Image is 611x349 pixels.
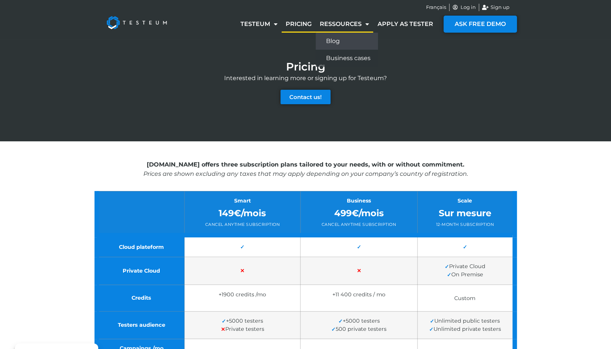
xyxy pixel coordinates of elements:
[429,326,501,332] span: Unlimited private testers
[331,326,386,332] span: 500 private testers
[97,257,185,285] td: Private Cloud
[190,300,295,305] span: No expiration*
[219,291,266,298] span: +1900 credits /mo
[463,244,467,250] span: ✓
[423,197,507,205] div: Scale
[373,16,437,33] a: Apply as tester
[306,300,411,305] span: No expiration*
[306,207,411,220] div: 499€/mois
[222,318,226,325] span: ✓
[452,4,476,11] a: Log in
[221,326,264,332] span: Private testers
[482,4,509,11] a: Sign up
[316,16,373,33] a: Ressources
[447,271,451,278] span: ✓
[97,311,185,339] td: Testers audience
[445,263,449,270] span: ✓
[190,221,295,228] div: Cancel anytime subscription
[426,4,446,11] a: Français
[147,161,464,168] strong: [DOMAIN_NAME] offers three subscription plans tailored to your needs, with or without commitment.
[97,285,185,311] td: Credits
[306,197,411,205] div: Business
[221,326,225,333] span: ✕
[143,170,468,177] em: Prices are shown excluding any taxes that may apply depending on your company’s country of regist...
[240,267,245,274] span: ✕
[489,4,509,11] span: Sign up
[356,244,361,250] span: ✓
[459,4,476,11] span: Log in
[240,244,245,250] span: ✓
[423,221,507,228] div: 12-month subscription
[286,61,325,72] h1: Pricing
[282,16,316,33] a: Pricing
[430,317,500,324] span: Unlimited public testers
[190,197,295,205] div: Smart
[338,317,379,324] span: +5000 testers
[430,318,434,325] span: ✓
[417,257,514,285] td: Private Cloud On Premise
[332,291,385,298] span: +11 400 credits / mo
[316,33,378,67] ul: Ressources
[236,16,282,33] a: Testeum
[356,267,361,274] span: ✕
[429,326,434,333] span: ✓
[455,21,506,27] span: ASK FREE DEMO
[98,8,175,37] img: Testeum Logo - Application crowdtesting platform
[280,90,331,104] a: Contact us!
[222,317,263,324] span: +5000 testers
[306,221,411,228] div: Cancel anytime subscription
[316,50,378,67] a: Business cases
[454,294,475,301] span: Custom
[236,16,437,33] nav: Menu
[444,16,517,33] a: ASK FREE DEMO
[289,94,322,100] span: Contact us!
[190,207,295,220] div: 149€/mois
[331,326,336,333] span: ✓
[94,74,517,83] p: Interested in learning more or signing up for Testeum?
[338,318,342,325] span: ✓
[423,207,507,220] div: Sur mesure
[316,33,378,50] a: Blog
[97,235,185,257] td: Cloud plateform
